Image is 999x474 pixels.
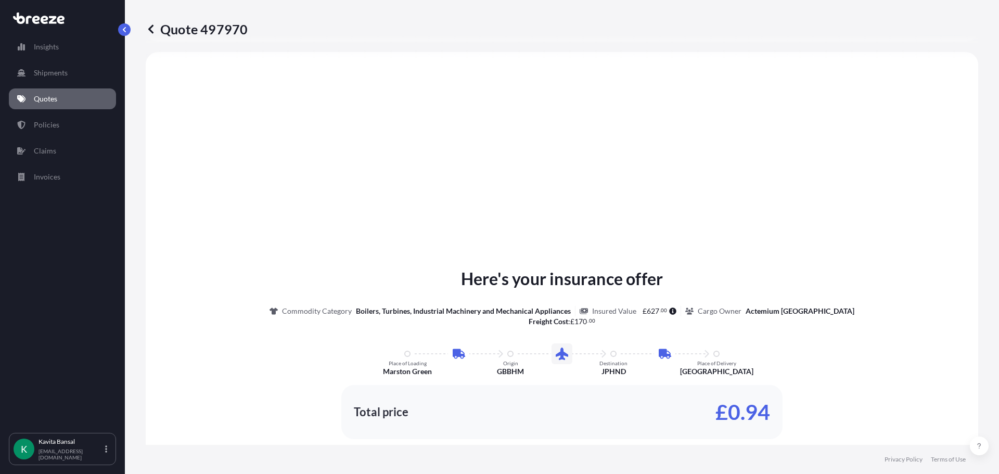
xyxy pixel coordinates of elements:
[356,306,571,316] p: Boilers, Turbines, Industrial Machinery and Mechanical Appliances
[599,360,627,366] p: Destination
[34,172,60,182] p: Invoices
[34,146,56,156] p: Claims
[529,316,595,327] p: :
[931,455,966,464] a: Terms of Use
[39,448,103,460] p: [EMAIL_ADDRESS][DOMAIN_NAME]
[9,140,116,161] a: Claims
[282,306,352,316] p: Commodity Category
[34,42,59,52] p: Insights
[39,438,103,446] p: Kavita Bansal
[589,319,595,323] span: 00
[697,360,736,366] p: Place of Delivery
[34,120,59,130] p: Policies
[21,444,27,454] span: K
[389,360,427,366] p: Place of Loading
[643,308,647,315] span: £
[503,360,518,366] p: Origin
[885,455,923,464] a: Privacy Policy
[570,318,574,325] span: £
[647,308,659,315] span: 627
[146,21,248,37] p: Quote 497970
[529,317,568,326] b: Freight Cost
[9,114,116,135] a: Policies
[9,166,116,187] a: Invoices
[354,407,408,417] p: Total price
[680,366,753,377] p: [GEOGRAPHIC_DATA]
[9,88,116,109] a: Quotes
[383,366,432,377] p: Marston Green
[601,366,626,377] p: JPHND
[34,68,68,78] p: Shipments
[34,94,57,104] p: Quotes
[461,266,663,291] p: Here's your insurance offer
[9,36,116,57] a: Insights
[746,306,854,316] p: Actemium [GEOGRAPHIC_DATA]
[497,366,524,377] p: GBBHM
[660,309,661,312] span: .
[661,309,667,312] span: 00
[587,319,588,323] span: .
[9,62,116,83] a: Shipments
[574,318,587,325] span: 170
[592,306,636,316] p: Insured Value
[698,306,741,316] p: Cargo Owner
[715,404,770,420] p: £0.94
